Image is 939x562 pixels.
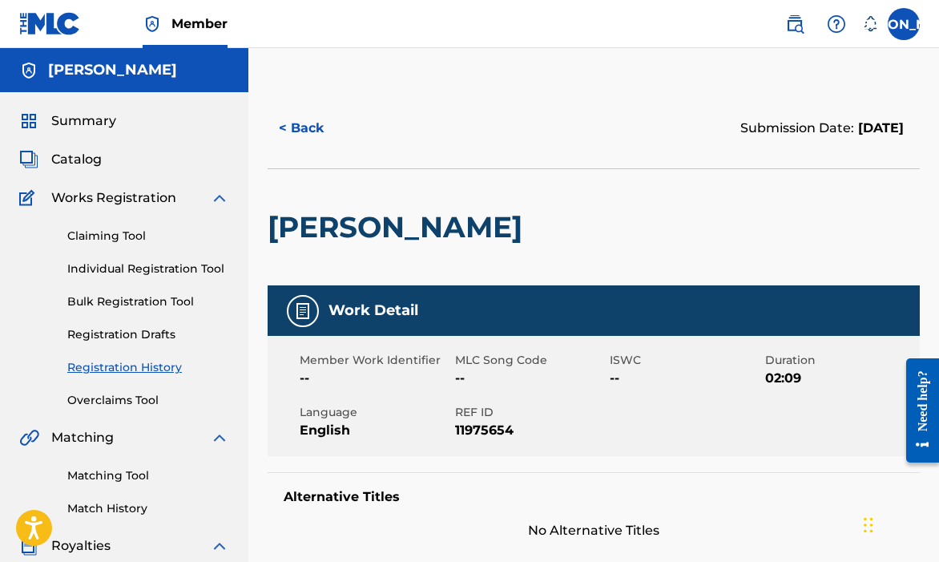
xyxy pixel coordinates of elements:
[67,467,229,484] a: Matching Tool
[210,428,229,447] img: expand
[268,209,530,245] h2: [PERSON_NAME]
[67,293,229,310] a: Bulk Registration Tool
[854,120,904,135] span: [DATE]
[293,301,312,321] img: Work Detail
[67,392,229,409] a: Overclaims Tool
[765,352,917,369] span: Duration
[67,326,229,343] a: Registration Drafts
[765,369,917,388] span: 02:09
[455,404,607,421] span: REF ID
[51,150,102,169] span: Catalog
[827,14,846,34] img: help
[19,12,81,35] img: MLC Logo
[51,428,114,447] span: Matching
[19,61,38,80] img: Accounts
[820,8,852,40] div: Help
[328,301,418,320] h5: Work Detail
[51,111,116,131] span: Summary
[455,421,607,440] span: 11975654
[864,501,873,549] div: Drag
[143,14,162,34] img: Top Rightsholder
[859,485,939,562] iframe: Chat Widget
[67,500,229,517] a: Match History
[19,428,39,447] img: Matching
[210,188,229,208] img: expand
[67,261,229,277] a: Individual Registration Tool
[268,521,920,540] span: No Alternative Titles
[785,14,804,34] img: search
[19,188,40,208] img: Works Registration
[48,61,177,79] h5: Ja Heim
[894,346,939,475] iframe: Resource Center
[740,119,904,138] div: Submission Date:
[51,536,111,556] span: Royalties
[300,404,451,421] span: Language
[300,369,451,388] span: --
[19,536,38,556] img: Royalties
[888,8,920,40] div: User Menu
[51,188,176,208] span: Works Registration
[67,228,229,245] a: Claiming Tool
[19,111,116,131] a: SummarySummary
[455,369,607,388] span: --
[610,352,761,369] span: ISWC
[19,150,38,169] img: Catalog
[210,536,229,556] img: expand
[19,150,102,169] a: CatalogCatalog
[268,108,364,148] button: < Back
[610,369,761,388] span: --
[19,111,38,131] img: Summary
[67,359,229,376] a: Registration History
[284,489,904,505] h5: Alternative Titles
[779,8,811,40] a: Public Search
[300,352,451,369] span: Member Work Identifier
[455,352,607,369] span: MLC Song Code
[300,421,451,440] span: English
[171,14,228,33] span: Member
